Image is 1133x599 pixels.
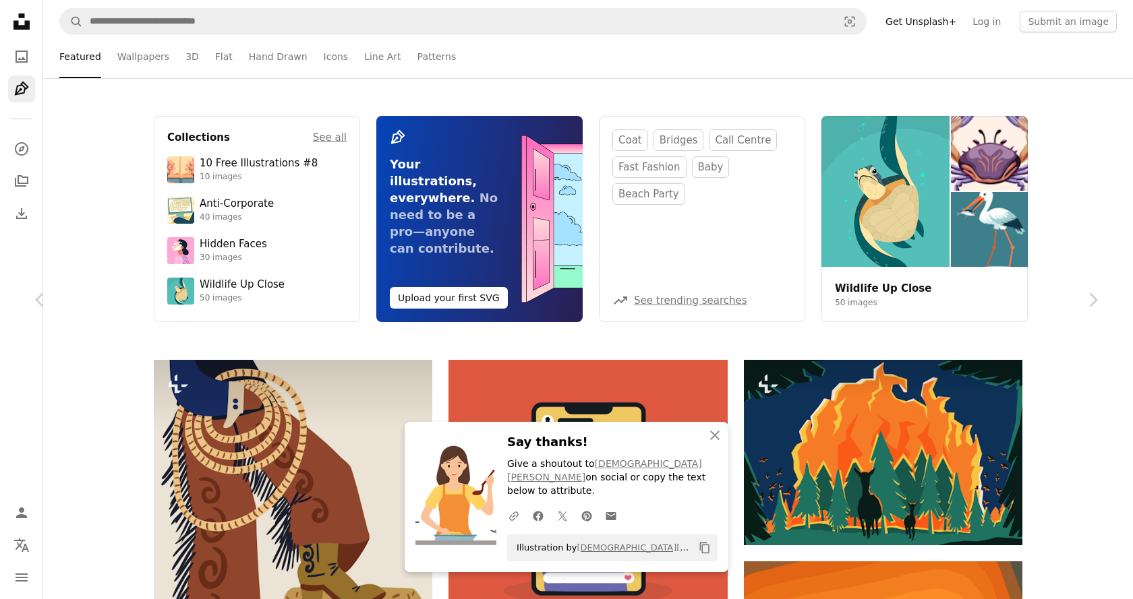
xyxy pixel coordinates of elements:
a: Wildlife Up Close50 images [167,278,347,305]
a: Icons [324,35,349,78]
a: Patterns [417,35,457,78]
a: Log in / Sign up [8,499,35,526]
a: Log in [964,11,1009,32]
button: Language [8,532,35,559]
a: bridges [653,129,704,151]
a: Flat [215,35,233,78]
a: Anti-Corporate40 images [167,197,347,224]
a: Wallpapers [117,35,169,78]
img: premium_vector-1741359422712-57ae2abe0497 [167,197,194,224]
button: Copy to clipboard [693,536,716,559]
div: Wildlife Up Close [200,278,285,292]
a: Share on Twitter [550,502,575,529]
a: 3D [185,35,199,78]
img: A picture of a forest with a fire in the background [744,360,1022,545]
a: 10 Free Illustrations #810 images [167,156,347,183]
form: Find visuals sitewide [59,8,867,35]
a: call centre [709,129,777,151]
img: vector-1750308744205-56527770eef2 [167,156,194,183]
div: Hidden Faces [200,238,267,251]
div: 10 Free Illustrations #8 [200,157,318,170]
a: A picture of a forest with a fire in the background [744,446,1022,458]
a: Illustrations [8,75,35,102]
a: fast fashion [612,156,687,178]
a: coat [612,129,648,151]
span: Illustration by on [510,537,693,559]
h4: Collections [167,129,230,146]
button: Search Unsplash [60,9,83,34]
a: Photos [8,43,35,70]
a: baby [692,156,730,178]
a: Share over email [599,502,623,529]
button: Submit an image [1020,11,1117,32]
a: Hand Drawn [249,35,308,78]
a: Share on Facebook [526,502,550,529]
a: Next [1052,235,1133,365]
a: Line Art [364,35,401,78]
div: 30 images [200,253,267,263]
span: Your illustrations, everywhere. [390,157,477,205]
a: Wildlife Up Close [835,282,931,294]
button: Visual search [834,9,866,34]
p: Give a shoutout to on social or copy the text below to attribute. [507,458,718,498]
button: Upload your first SVG [390,287,508,309]
a: [DEMOGRAPHIC_DATA][PERSON_NAME] [577,542,749,553]
button: Menu [8,564,35,591]
a: See all [313,129,347,146]
a: Collections [8,168,35,195]
a: Hidden Faces30 images [167,237,347,264]
a: Download History [8,200,35,227]
div: 40 images [200,212,274,223]
img: premium_vector-1748844071474-d954b88adc73 [167,237,194,264]
a: Get Unsplash+ [877,11,964,32]
a: beach party [612,183,685,205]
div: 50 images [200,293,285,304]
h3: Say thanks! [507,433,718,452]
a: See trending searches [634,294,747,307]
a: [DEMOGRAPHIC_DATA][PERSON_NAME] [507,458,702,482]
a: Explore [8,135,35,162]
div: 10 images [200,172,318,183]
img: premium_vector-1698192084751-4d1afa02505a [167,278,194,305]
div: Anti-Corporate [200,197,274,211]
a: A cowboy is preparing to rope with his lasso. [154,528,432,540]
a: Share on Pinterest [575,502,599,529]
